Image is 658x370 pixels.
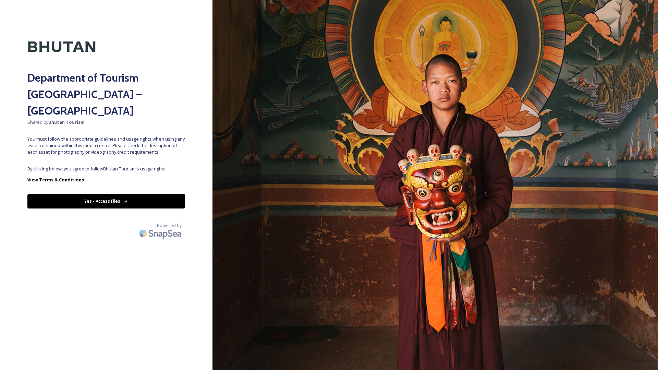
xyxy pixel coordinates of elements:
[27,177,84,183] strong: View Terms & Conditions
[27,70,185,119] h2: Department of Tourism [GEOGRAPHIC_DATA] – [GEOGRAPHIC_DATA]
[27,136,185,156] span: You must follow the appropriate guidelines and usage rights when using any asset contained within...
[27,194,185,208] button: Yes - Access Files
[27,119,185,126] span: Shared by
[137,225,185,241] img: SnapSea Logo
[157,222,182,229] span: Powered by
[27,176,185,184] a: View Terms & Conditions
[27,166,185,172] span: By clicking below, you agree to follow Bhutan Tourism 's usage rights.
[48,119,85,125] strong: Bhutan Tourism
[27,27,96,66] img: Kingdom-of-Bhutan-Logo.png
